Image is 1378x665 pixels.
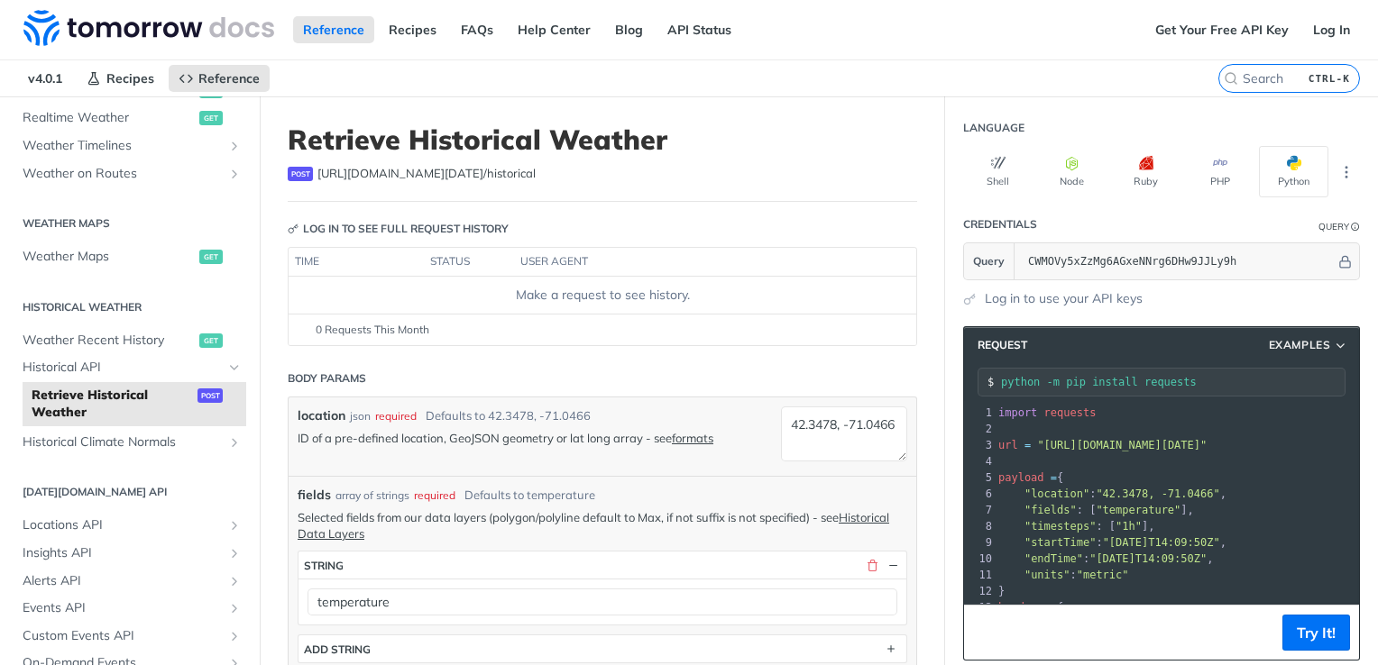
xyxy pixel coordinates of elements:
[1351,223,1360,232] i: Information
[1304,69,1355,87] kbd: CTRL-K
[199,250,223,264] span: get
[23,332,195,350] span: Weather Recent History
[316,322,429,338] span: 0 Requests This Month
[1303,16,1360,43] a: Log In
[426,407,591,425] div: Defaults to 42.3478, -71.0466
[973,253,1005,269] span: Query
[1111,146,1180,197] button: Ruby
[1044,406,1097,419] span: requests
[998,439,1018,451] span: url
[14,132,246,159] a: Weather TimelinesShow subpages for Weather Timelines
[424,248,514,277] th: status
[288,221,509,237] div: Log in to see full request history
[23,382,246,426] a: Retrieve Historical Weatherpost
[23,359,223,377] span: Historical API
[998,406,1037,419] span: import
[227,139,242,153] button: Show subpages for Weather Timelines
[227,167,242,181] button: Show subpages for Weather on Routes
[1336,252,1355,270] button: Hide
[1024,439,1031,451] span: =
[964,469,995,486] div: 5
[299,551,906,578] button: string
[998,585,1005,597] span: }
[169,65,270,92] a: Reference
[14,429,246,456] a: Historical Climate NormalsShow subpages for Historical Climate Normals
[1051,601,1057,614] span: =
[14,299,246,315] h2: Historical Weather
[77,65,164,92] a: Recipes
[1318,220,1349,233] div: Query
[1096,487,1219,500] span: "42.3478, -71.0466"
[1259,146,1328,197] button: Python
[414,487,455,504] div: required
[23,572,223,590] span: Alerts API
[288,223,299,234] svg: Key
[885,557,901,573] button: Hide
[964,551,995,567] div: 10
[14,105,246,132] a: Realtime Weatherget
[1089,552,1207,565] span: "[DATE]T14:09:50Z"
[998,569,1129,581] span: :
[198,388,223,403] span: post
[227,574,242,588] button: Show subpages for Alerts API
[1001,376,1345,388] input: Request instructions
[227,435,242,450] button: Show subpages for Historical Climate Normals
[985,289,1143,308] a: Log in to use your API keys
[998,536,1226,549] span: : ,
[963,216,1037,232] div: Credentials
[963,120,1024,136] div: Language
[964,486,995,502] div: 6
[998,471,1044,484] span: payload
[304,642,371,656] div: ADD string
[1019,243,1336,279] input: apikey
[14,354,246,381] a: Historical APIHide subpages for Historical API
[375,408,417,424] div: required
[998,601,1044,614] span: headers
[298,509,907,542] p: Selected fields from our data layers (polygon/polyline default to Max, if not suffix is not speci...
[973,619,998,646] button: Copy to clipboard
[23,544,223,562] span: Insights API
[964,405,995,421] div: 1
[227,360,242,375] button: Hide subpages for Historical API
[14,243,246,270] a: Weather Mapsget
[18,65,72,92] span: v4.0.1
[106,70,154,87] span: Recipes
[964,243,1015,279] button: Query
[299,635,906,662] button: ADD string
[14,623,246,650] a: Custom Events APIShow subpages for Custom Events API
[288,370,366,387] div: Body Params
[335,487,409,504] div: array of strings
[14,512,246,539] a: Locations APIShow subpages for Locations API
[964,599,995,615] div: 13
[14,484,246,500] h2: [DATE][DOMAIN_NAME] API
[23,109,195,127] span: Realtime Weather
[1333,159,1360,186] button: More Languages
[1318,220,1360,233] div: QueryInformation
[227,629,242,643] button: Show subpages for Custom Events API
[998,504,1194,516] span: : [ ],
[1024,569,1070,581] span: "units"
[964,453,995,469] div: 4
[293,16,374,43] a: Reference
[23,165,223,183] span: Weather on Routes
[1338,164,1355,180] svg: More ellipsis
[1185,146,1254,197] button: PHP
[998,471,1063,484] span: {
[964,437,995,453] div: 3
[864,557,880,573] button: Delete
[1024,552,1083,565] span: "endTime"
[963,146,1033,197] button: Shell
[23,248,195,266] span: Weather Maps
[23,599,223,617] span: Events API
[23,516,223,534] span: Locations API
[998,601,1063,614] span: {
[199,333,223,348] span: get
[451,16,503,43] a: FAQs
[514,248,880,277] th: user agent
[288,123,917,156] h1: Retrieve Historical Weather
[198,70,260,87] span: Reference
[1051,471,1057,484] span: =
[23,433,223,451] span: Historical Climate Normals
[1103,536,1220,549] span: "[DATE]T14:09:50Z"
[1269,337,1331,353] span: Examples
